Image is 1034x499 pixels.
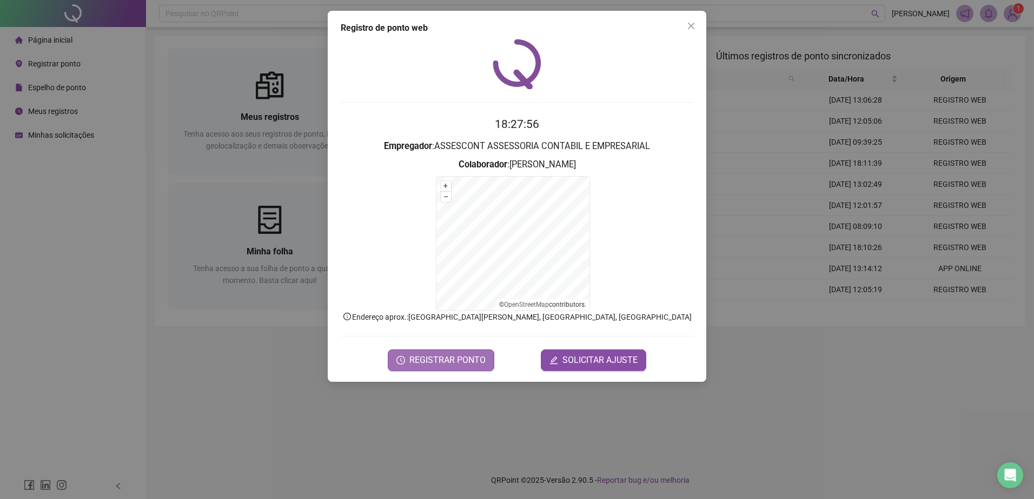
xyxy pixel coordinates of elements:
button: Close [682,17,700,35]
h3: : ASSESCONT ASSESSORIA CONTABIL E EMPRESARIAL [341,139,693,153]
button: editSOLICITAR AJUSTE [541,349,646,371]
span: info-circle [342,312,352,321]
span: clock-circle [396,356,405,365]
h3: : [PERSON_NAME] [341,158,693,172]
a: OpenStreetMap [504,301,549,308]
span: SOLICITAR AJUSTE [562,354,638,367]
button: REGISTRAR PONTO [388,349,494,371]
p: Endereço aprox. : [GEOGRAPHIC_DATA][PERSON_NAME], [GEOGRAPHIC_DATA], [GEOGRAPHIC_DATA] [341,311,693,323]
button: – [441,192,451,202]
strong: Empregador [384,141,432,151]
strong: Colaborador [459,159,507,170]
div: Open Intercom Messenger [997,462,1023,488]
span: REGISTRAR PONTO [409,354,486,367]
button: + [441,181,451,191]
img: QRPoint [493,39,541,89]
div: Registro de ponto web [341,22,693,35]
li: © contributors. [499,301,586,308]
span: close [687,22,695,30]
span: edit [549,356,558,365]
time: 18:27:56 [495,118,539,131]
